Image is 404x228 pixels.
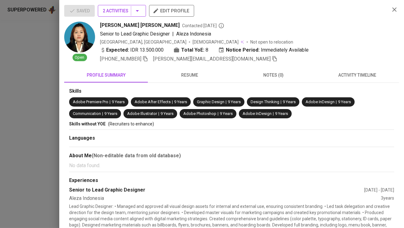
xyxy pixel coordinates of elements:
div: Languages [69,135,394,142]
div: Immediately Available [218,46,309,54]
span: [DEMOGRAPHIC_DATA] [193,39,239,45]
div: [GEOGRAPHIC_DATA], [GEOGRAPHIC_DATA] [100,39,186,45]
span: | [172,99,173,105]
span: 9 Years [283,99,296,104]
span: Senior to Lead Graphic Designer [100,31,170,37]
span: 9 Years [160,111,173,116]
span: 9 Years [275,111,288,116]
span: resume [152,71,228,79]
span: notes (0) [235,71,312,79]
span: Design Thinking [251,99,279,104]
span: | [218,111,219,117]
button: 2 Activities [98,5,146,17]
span: Adobe After Effects [135,99,171,104]
span: 2 Activities [103,7,141,15]
span: [PERSON_NAME][EMAIL_ADDRESS][DOMAIN_NAME] [153,56,271,62]
b: Expected: [106,46,129,54]
span: Contacted [DATE] [182,23,224,29]
span: | [336,99,337,105]
b: (Non-editable data from old database) [92,153,181,158]
p: No data found. [69,162,394,169]
span: 9 Years [228,99,241,104]
span: | [158,111,159,117]
p: Not open to relocation [250,39,293,45]
button: edit profile [149,5,194,17]
span: 9 Years [338,99,351,104]
b: Notice Period: [226,46,260,54]
svg: By Batam recruiter [218,23,224,29]
div: 3 years [381,195,394,202]
span: activity timeline [319,71,395,79]
span: Skills without YOE [69,121,106,126]
div: Skills [69,88,394,95]
div: Aleza Indonesia [69,195,381,202]
span: Adobe InDesign [306,99,335,104]
span: | [273,111,274,117]
span: Adobe Illustrator [127,111,157,116]
span: 9 Years [220,111,233,116]
img: 0d08a102ae8dfd3de92f1243066648d2.jpg [64,22,95,53]
div: Senior to Lead Graphic Designer [69,187,364,194]
span: Communication [73,111,101,116]
span: 9 Years [174,99,187,104]
span: 9 Years [104,111,117,116]
span: Adobe Photoshop [183,111,216,116]
span: (Recruiters to enhance) [108,121,154,126]
span: edit profile [154,7,189,15]
span: Graphic Design [197,99,224,104]
span: Adobe Premiere Pro [73,99,108,104]
span: profile summary [68,71,144,79]
a: edit profile [149,8,194,13]
div: Experiences [69,177,394,184]
span: Aleza Indonesia [176,31,211,37]
div: IDR 13.500.000 [100,46,164,54]
span: | [102,111,103,117]
span: | [226,99,227,105]
b: Total YoE: [181,46,204,54]
span: [PERSON_NAME] [PERSON_NAME] [100,22,180,29]
span: [PHONE_NUMBER] [100,56,141,62]
span: 9 Years [112,99,125,104]
div: [DATE] - [DATE] [364,187,394,193]
span: | [172,30,174,38]
span: 8 [206,46,208,54]
span: Adobe InDesign [243,111,272,116]
div: About Me [69,152,394,159]
span: Open [73,55,87,61]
